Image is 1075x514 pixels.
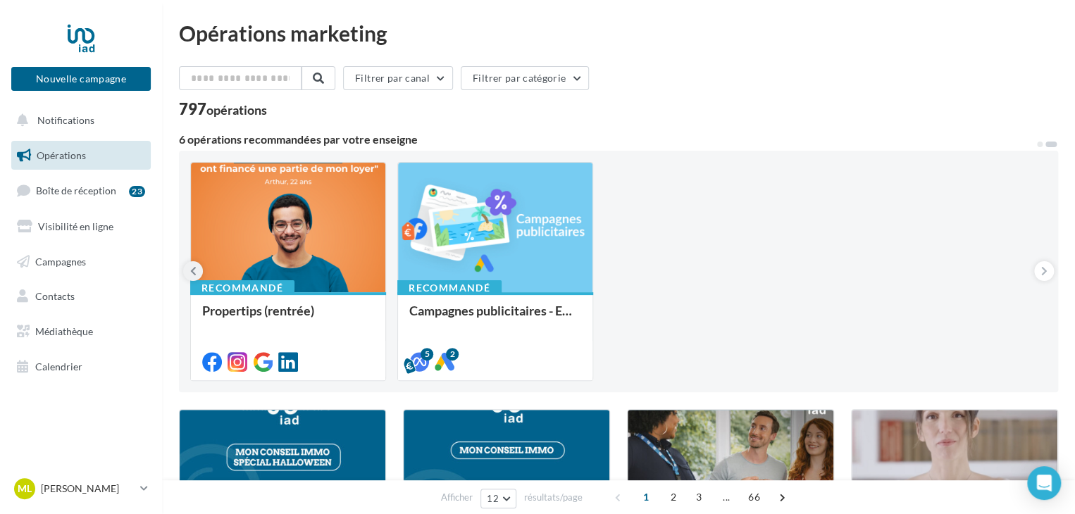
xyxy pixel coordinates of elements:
div: Open Intercom Messenger [1027,466,1061,500]
button: Nouvelle campagne [11,67,151,91]
span: Afficher [441,491,473,504]
div: Campagnes publicitaires - Estimation & Développement d'équipe [409,303,581,332]
button: Notifications [8,106,148,135]
a: Boîte de réception23 [8,175,154,206]
a: ML [PERSON_NAME] [11,475,151,502]
button: Filtrer par catégorie [461,66,589,90]
a: Contacts [8,282,154,311]
div: Propertips (rentrée) [202,303,374,332]
span: 1 [635,486,657,508]
span: Visibilité en ligne [38,220,113,232]
span: Contacts [35,290,75,302]
div: Recommandé [397,280,502,296]
button: Filtrer par canal [343,66,453,90]
a: Campagnes [8,247,154,277]
span: ML [18,482,32,496]
div: 797 [179,101,267,117]
span: Campagnes [35,255,86,267]
span: 66 [742,486,766,508]
div: Opérations marketing [179,23,1058,44]
a: Opérations [8,141,154,170]
button: 12 [480,489,516,508]
div: opérations [206,104,267,116]
span: Opérations [37,149,86,161]
p: [PERSON_NAME] [41,482,135,496]
div: 23 [129,186,145,197]
div: Recommandé [190,280,294,296]
span: résultats/page [524,491,583,504]
a: Médiathèque [8,317,154,346]
span: Médiathèque [35,325,93,337]
div: 5 [421,348,433,361]
div: 6 opérations recommandées par votre enseigne [179,134,1036,145]
span: Boîte de réception [36,184,116,196]
div: 2 [446,348,459,361]
span: Calendrier [35,361,82,372]
span: Notifications [37,114,94,126]
span: 3 [688,486,710,508]
a: Visibilité en ligne [8,212,154,242]
span: 12 [487,493,499,504]
span: ... [715,486,738,508]
span: 2 [662,486,685,508]
a: Calendrier [8,352,154,382]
